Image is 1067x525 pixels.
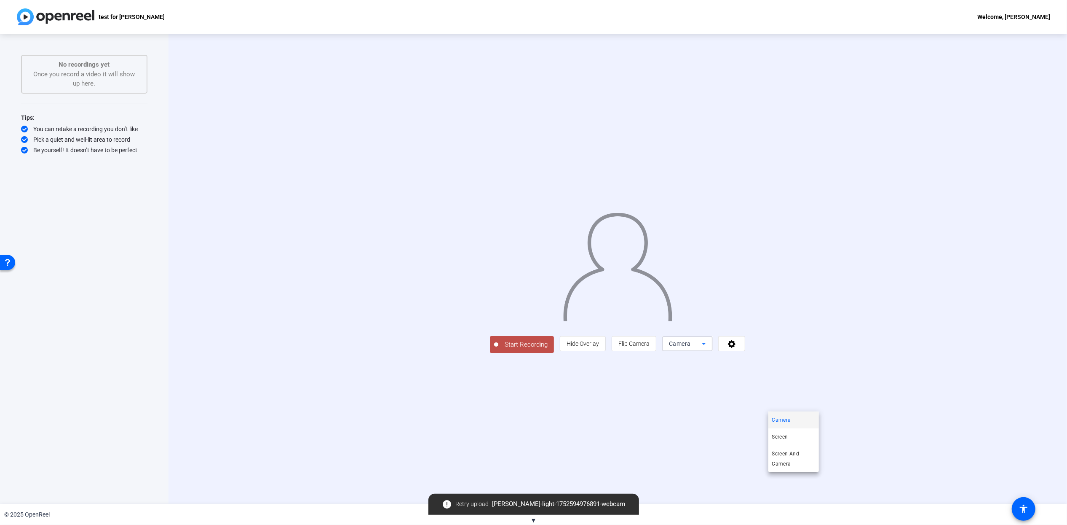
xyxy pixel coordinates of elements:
span: ▼ [530,517,537,524]
span: [PERSON_NAME]-light-1752594976891-webcam [438,497,629,512]
span: Screen And Camera [772,449,816,469]
span: Screen [772,432,788,442]
span: Retry upload [455,500,489,509]
span: Camera [772,415,791,425]
mat-icon: error [442,499,452,509]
